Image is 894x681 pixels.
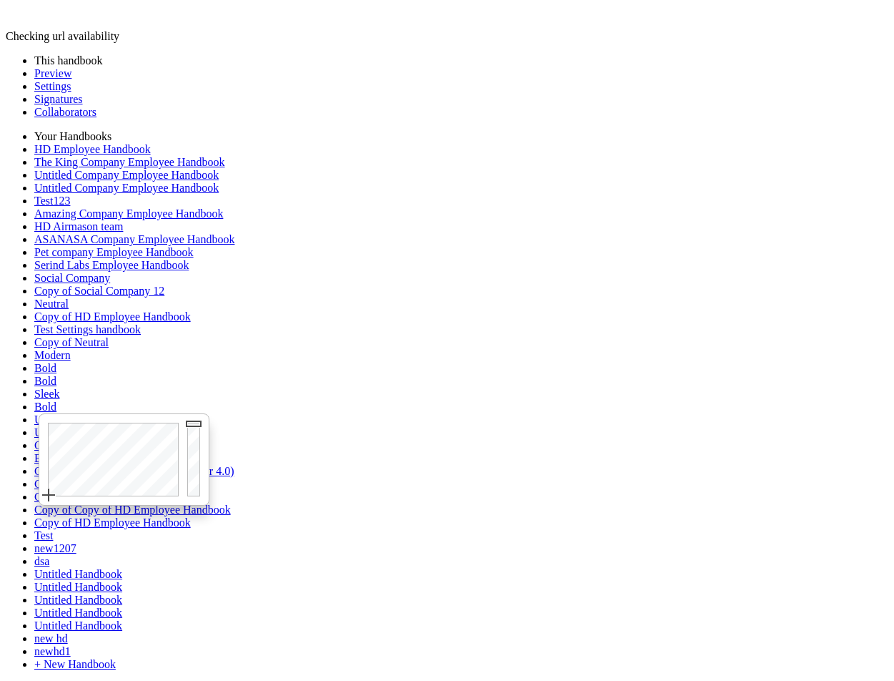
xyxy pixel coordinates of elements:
li: This handbook [34,54,888,67]
a: + New Handbook [34,658,116,670]
a: new hd [34,632,68,645]
a: Copy of Social Company 12 [34,285,164,297]
a: Modern [34,349,71,361]
a: Copy of HD Employee Handbook (Ver 4.0) [34,465,234,477]
a: Copy of HD Employee Handbook [34,310,191,323]
a: Neutral [34,298,69,310]
a: Serind Labs Employee Handbook [34,259,189,271]
a: dsa [34,555,49,567]
a: ASANASA Company Employee Handbook [34,233,234,245]
a: HD Airmason team [34,220,123,232]
a: Copy of HD Employee Handbook [34,516,191,529]
a: Test123 [34,195,70,207]
a: Untitled Handbook [34,568,122,580]
a: Copy of Neutral [34,336,109,348]
a: HD Employee Handbook [34,143,151,155]
a: Test Settings handbook [34,323,141,335]
a: Test [34,529,53,542]
a: Untitled Handbook [34,619,122,632]
a: The King Company Employee Handbook [34,156,225,168]
a: Untitled Company Employee Handbook [34,182,219,194]
a: Copy of HD Employee Handbook [34,478,191,490]
a: Copy of Test123 (Ver 1.1) [34,491,154,503]
a: Amazing Company Employee Handbook [34,207,223,220]
a: Untitled Handbook [34,607,122,619]
li: Your Handbooks [34,130,888,143]
a: Copy of HD Employee Handbook [34,439,191,451]
a: Sleek [34,388,60,400]
a: Bold [34,375,56,387]
a: Untitled Handbook [34,594,122,606]
a: Social Company [34,272,110,284]
a: newhd1 [34,645,71,657]
a: Bold [34,401,56,413]
a: Copy of Copy of HD Employee Handbook [34,504,231,516]
a: Untitled Company Employee Handbook [34,169,219,181]
a: Untitled Handbook [34,413,122,426]
a: Untitled Handbook [34,426,122,439]
a: Untitled Handbook [34,581,122,593]
a: Signatures [34,93,83,105]
a: Settings [34,80,71,92]
span: Checking url availability [6,30,119,42]
a: Pet company Employee Handbook [34,246,194,258]
a: new1207 [34,542,76,554]
a: Bold [34,452,56,464]
a: Bold [34,362,56,374]
a: Collaborators [34,106,96,118]
a: Preview [34,67,71,79]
